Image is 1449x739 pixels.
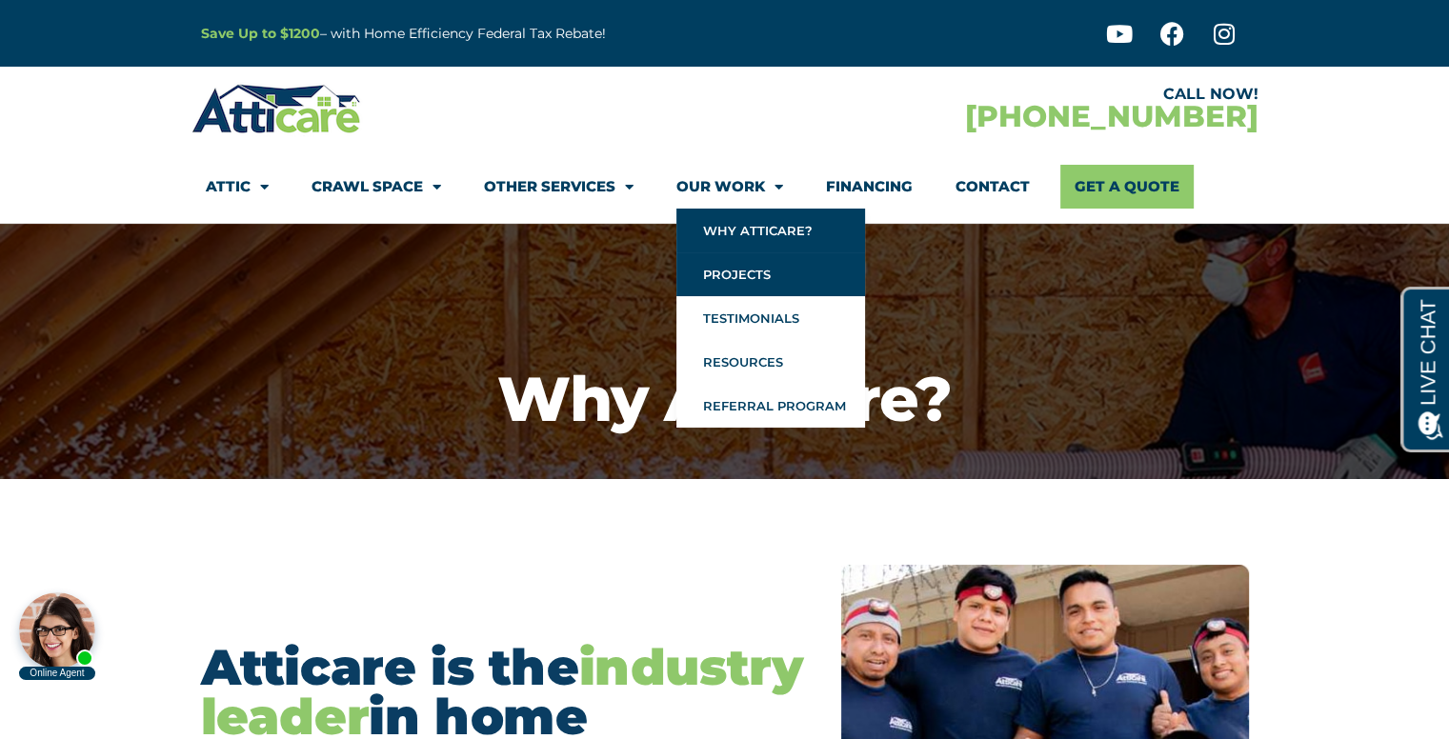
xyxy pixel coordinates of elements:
a: Resources [676,340,865,384]
ul: Our Work [676,209,865,428]
a: Referral Program [676,384,865,428]
h1: Why Atticare? [10,368,1439,429]
a: Save Up to $1200 [201,25,320,42]
div: CALL NOW! [725,87,1258,102]
p: – with Home Efficiency Federal Tax Rebate! [201,23,818,45]
a: Why Atticare? [676,209,865,252]
a: Attic [206,165,269,209]
h6: About Us [10,350,1439,368]
a: Projects [676,252,865,296]
a: Other Services [484,165,634,209]
a: Our Work [676,165,783,209]
a: Crawl Space [312,165,441,209]
a: Financing [826,165,913,209]
a: Contact [956,165,1030,209]
a: Get A Quote [1060,165,1194,209]
span: Opens a chat window [47,15,153,39]
a: Testimonials [676,296,865,340]
nav: Menu [206,165,1244,209]
iframe: Chat Invitation [10,539,314,682]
